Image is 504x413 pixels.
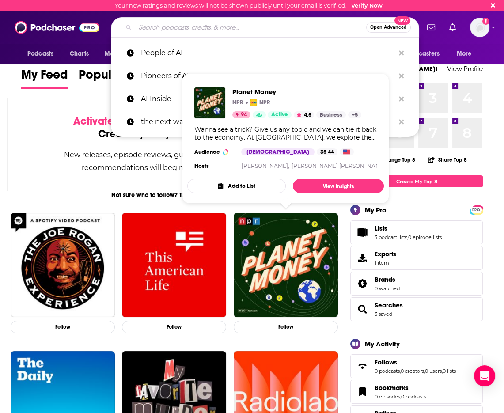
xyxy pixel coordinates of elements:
[99,45,148,62] button: open menu
[428,151,467,168] button: Share Top 8
[21,67,68,89] a: My Feed
[7,191,341,199] div: Not sure who to follow? Try these podcasts...
[350,246,483,270] a: Exports
[353,360,371,372] a: Follows
[241,110,247,119] span: 94
[52,148,297,174] div: New releases, episode reviews, guest credits, and personalized recommendations will begin to appe...
[471,207,481,213] span: PRO
[350,380,483,404] span: Bookmarks
[366,154,421,165] button: Change Top 8
[317,148,337,155] div: 35-44
[293,179,384,193] a: View Insights
[350,220,483,244] span: Lists
[141,64,394,87] p: Pioneers of AI
[482,18,489,25] svg: Email not verified
[366,22,411,33] button: Open AdvancedNew
[350,272,483,296] span: Brands
[111,110,419,133] a: the next wave
[375,358,456,366] a: Follows
[400,394,401,400] span: ,
[271,110,288,119] span: Active
[375,276,400,284] a: Brands
[353,386,371,398] a: Bookmarks
[353,277,371,290] a: Brands
[241,148,315,155] div: [DEMOGRAPHIC_DATA]
[141,110,394,133] p: the next wave
[111,42,419,64] a: People of AI
[194,87,225,118] img: Planet Money
[353,252,371,264] span: Exports
[79,67,154,87] span: Popular Feed
[375,224,442,232] a: Lists
[194,163,209,170] h4: Hosts
[425,368,442,374] a: 0 users
[442,368,443,374] span: ,
[115,2,383,9] div: Your new ratings and reviews will not be shown publicly until your email is verified.
[394,16,410,25] span: New
[70,48,89,60] span: Charts
[348,111,361,118] a: +5
[471,206,481,213] a: PRO
[375,358,397,366] span: Follows
[21,45,65,62] button: open menu
[27,48,53,60] span: Podcasts
[187,179,286,193] button: Add to List
[365,206,387,214] div: My Pro
[375,301,403,309] a: Searches
[375,276,395,284] span: Brands
[443,368,456,374] a: 0 lists
[401,394,426,400] a: 0 podcasts
[141,42,394,64] p: People of AI
[316,111,346,118] a: Business
[350,297,483,321] span: Searches
[407,234,408,240] span: ,
[232,99,243,106] p: NPR
[408,234,442,240] a: 0 episode lists
[470,18,489,37] span: Logged in as charlottestone
[401,368,424,374] a: 0 creators
[194,148,234,155] h3: Audience
[250,99,270,106] a: NPRNPR
[292,163,387,169] a: [PERSON_NAME] [PERSON_NAME],
[122,321,226,333] button: Follow
[457,48,472,60] span: More
[122,213,226,317] img: This American Life
[194,125,377,141] div: Wanna see a trick? Give us any topic and we can tie it back to the economy. At [GEOGRAPHIC_DATA],...
[424,20,439,35] a: Show notifications dropdown
[391,45,452,62] button: open menu
[52,115,297,140] div: by following Podcasts, Creators, Lists, and other Users!
[375,394,400,400] a: 0 episodes
[11,213,115,317] img: The Joe Rogan Experience
[15,19,99,36] img: Podchaser - Follow, Share and Rate Podcasts
[470,18,489,37] img: User Profile
[234,321,338,333] button: Follow
[365,340,400,348] div: My Activity
[79,67,154,89] a: Popular Feed
[447,64,483,73] a: View Profile
[141,87,394,110] p: AI Inside
[294,111,314,118] button: 4.5
[474,365,495,386] div: Open Intercom Messenger
[21,67,68,87] span: My Feed
[375,368,400,374] a: 0 podcasts
[351,2,383,9] a: Verify Now
[234,213,338,317] img: Planet Money
[73,114,164,128] span: Activate your Feed
[375,234,407,240] a: 3 podcast lists
[105,48,136,60] span: Monitoring
[375,224,387,232] span: Lists
[375,384,409,392] span: Bookmarks
[370,25,407,30] span: Open Advanced
[232,87,361,96] a: Planet Money
[353,226,371,239] a: Lists
[250,99,257,106] img: NPR
[375,285,400,292] a: 0 watched
[470,18,489,37] button: Show profile menu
